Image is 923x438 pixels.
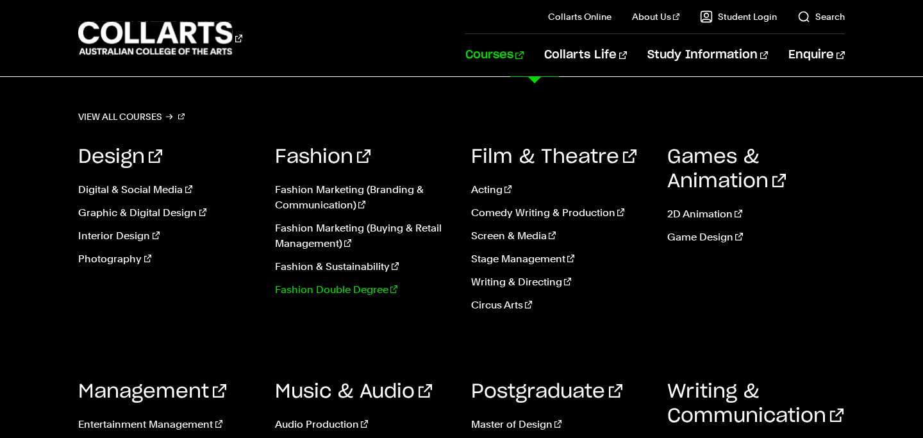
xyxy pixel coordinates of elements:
a: Games & Animation [667,147,786,191]
a: Comedy Writing & Production [471,205,648,221]
a: Student Login [700,10,777,23]
a: Audio Production [275,417,452,432]
a: Study Information [647,34,768,76]
a: Enquire [788,34,844,76]
a: 2D Animation [667,206,844,222]
a: Game Design [667,230,844,245]
a: Screen & Media [471,228,648,244]
a: Fashion Marketing (Buying & Retail Management) [275,221,452,251]
a: Postgraduate [471,382,622,401]
a: Interior Design [78,228,255,244]
a: Photography [78,251,255,267]
a: Circus Arts [471,298,648,313]
a: Fashion [275,147,370,167]
a: Entertainment Management [78,417,255,432]
a: Master of Design [471,417,648,432]
a: Music & Audio [275,382,432,401]
a: Fashion Marketing (Branding & Communication) [275,182,452,213]
a: Search [797,10,845,23]
a: Acting [471,182,648,198]
a: Writing & Directing [471,274,648,290]
a: Management [78,382,226,401]
a: About Us [632,10,679,23]
a: Collarts Life [544,34,627,76]
a: Digital & Social Media [78,182,255,198]
a: Stage Management [471,251,648,267]
a: Writing & Communication [667,382,844,426]
a: Graphic & Digital Design [78,205,255,221]
a: Fashion & Sustainability [275,259,452,274]
a: Film & Theatre [471,147,636,167]
a: Collarts Online [548,10,611,23]
a: Design [78,147,162,167]
div: Go to homepage [78,20,242,56]
a: Fashion Double Degree [275,282,452,298]
a: View all courses [78,108,185,126]
a: Courses [465,34,524,76]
